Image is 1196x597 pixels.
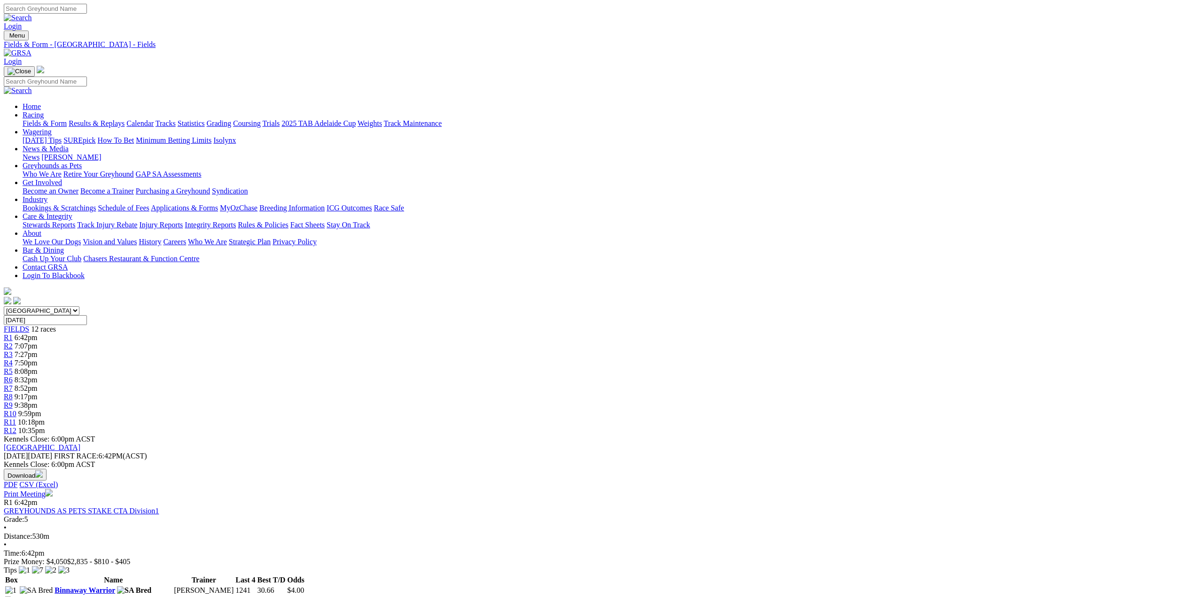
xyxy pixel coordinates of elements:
[238,221,289,229] a: Rules & Policies
[23,136,62,144] a: [DATE] Tips
[257,575,286,585] th: Best T/D
[15,367,38,375] span: 8:08pm
[4,287,11,295] img: logo-grsa-white.png
[136,187,210,195] a: Purchasing a Greyhound
[213,136,236,144] a: Isolynx
[35,470,43,478] img: download.svg
[15,376,38,384] span: 8:32pm
[156,119,176,127] a: Tracks
[4,460,1192,469] div: Kennels Close: 6:00pm ACST
[126,119,154,127] a: Calendar
[4,14,32,22] img: Search
[4,515,24,523] span: Grade:
[290,221,325,229] a: Fact Sheets
[4,541,7,549] span: •
[23,246,64,254] a: Bar & Dining
[327,221,370,229] a: Stay On Track
[4,77,87,86] input: Search
[4,481,1192,489] div: Download
[54,452,98,460] span: FIRST RACE:
[327,204,372,212] a: ICG Outcomes
[4,452,52,460] span: [DATE]
[63,170,134,178] a: Retire Your Greyhound
[9,32,25,39] span: Menu
[139,238,161,246] a: History
[173,586,234,595] td: [PERSON_NAME]
[4,342,13,350] a: R2
[23,128,52,136] a: Wagering
[23,195,47,203] a: Industry
[4,40,1192,49] div: Fields & Form - [GEOGRAPHIC_DATA] - Fields
[18,410,41,418] span: 9:59pm
[54,575,172,585] th: Name
[23,221,75,229] a: Stewards Reports
[23,271,85,279] a: Login To Blackbook
[32,566,43,574] img: 7
[4,532,32,540] span: Distance:
[23,204,1192,212] div: Industry
[23,221,1192,229] div: Care & Integrity
[259,204,325,212] a: Breeding Information
[55,586,115,594] a: Binnaway Warrior
[4,401,13,409] span: R9
[5,586,16,595] img: 1
[207,119,231,127] a: Grading
[15,350,38,358] span: 7:27pm
[63,136,95,144] a: SUREpick
[45,566,56,574] img: 2
[15,498,38,506] span: 6:42pm
[23,111,44,119] a: Racing
[188,238,227,246] a: Who We Are
[18,418,45,426] span: 10:18pm
[163,238,186,246] a: Careers
[4,86,32,95] img: Search
[212,187,248,195] a: Syndication
[23,170,62,178] a: Who We Are
[4,367,13,375] span: R5
[4,469,47,481] button: Download
[15,401,38,409] span: 9:38pm
[77,221,137,229] a: Track Injury Rebate
[4,426,16,434] span: R12
[83,238,137,246] a: Vision and Values
[4,325,29,333] a: FIELDS
[67,558,131,566] span: $2,835 - $810 - $405
[19,566,30,574] img: 1
[4,359,13,367] span: R4
[358,119,382,127] a: Weights
[4,297,11,304] img: facebook.svg
[15,384,38,392] span: 8:52pm
[23,255,1192,263] div: Bar & Dining
[136,136,211,144] a: Minimum Betting Limits
[23,255,81,263] a: Cash Up Your Club
[4,532,1192,541] div: 530m
[19,481,58,488] a: CSV (Excel)
[45,489,53,496] img: printer.svg
[173,575,234,585] th: Trainer
[4,443,80,451] a: [GEOGRAPHIC_DATA]
[4,558,1192,566] div: Prize Money: $4,050
[5,576,18,584] span: Box
[18,426,45,434] span: 10:35pm
[23,187,78,195] a: Become an Owner
[4,57,22,65] a: Login
[4,333,13,341] a: R1
[4,452,28,460] span: [DATE]
[23,119,67,127] a: Fields & Form
[4,393,13,401] a: R8
[287,575,305,585] th: Odds
[4,481,17,488] a: PDF
[13,297,21,304] img: twitter.svg
[374,204,404,212] a: Race Safe
[136,170,202,178] a: GAP SA Assessments
[4,515,1192,524] div: 5
[4,376,13,384] a: R6
[229,238,271,246] a: Strategic Plan
[23,212,72,220] a: Care & Integrity
[15,333,38,341] span: 6:42pm
[23,238,81,246] a: We Love Our Dogs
